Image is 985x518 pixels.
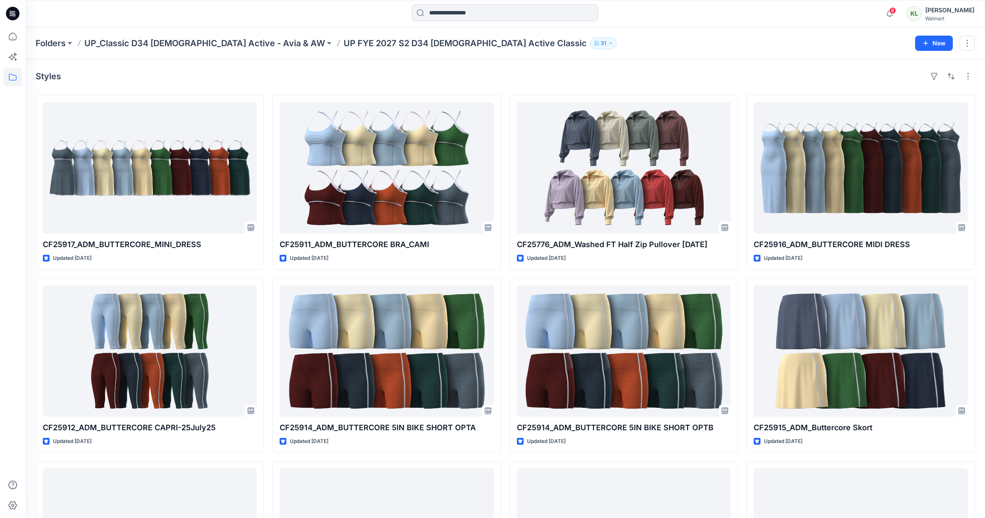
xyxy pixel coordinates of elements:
p: UP FYE 2027 S2 D34 [DEMOGRAPHIC_DATA] Active Classic [344,37,587,49]
a: CF25917_ADM_BUTTERCORE_MINI_DRESS [43,102,257,234]
p: CF25914_ADM_BUTTERCORE 5IN BIKE SHORT OPTB [517,422,731,434]
span: 9 [889,7,896,14]
p: Updated [DATE] [527,254,566,263]
div: [PERSON_NAME] [925,5,974,15]
h4: Styles [36,71,61,81]
a: CF25914_ADM_BUTTERCORE 5IN BIKE SHORT OPTA [280,285,494,417]
a: CF25776_ADM_Washed FT Half Zip Pullover 26JUL25 [517,102,731,234]
a: UP_Classic D34 [DEMOGRAPHIC_DATA] Active - Avia & AW [84,37,325,49]
a: CF25916_ADM_BUTTERCORE MIDI DRESS [754,102,968,234]
p: CF25912_ADM_BUTTERCORE CAPRI-25July25 [43,422,257,434]
div: KL [907,6,922,21]
a: Folders [36,37,66,49]
button: 31 [590,37,617,49]
p: CF25917_ADM_BUTTERCORE_MINI_DRESS [43,239,257,251]
p: Updated [DATE] [53,437,92,446]
p: Updated [DATE] [53,254,92,263]
p: Updated [DATE] [527,437,566,446]
p: Updated [DATE] [764,254,802,263]
p: Updated [DATE] [764,437,802,446]
p: CF25776_ADM_Washed FT Half Zip Pullover [DATE] [517,239,731,251]
a: CF25911_ADM_BUTTERCORE BRA_CAMI [280,102,494,234]
p: CF25916_ADM_BUTTERCORE MIDI DRESS [754,239,968,251]
p: Updated [DATE] [290,437,328,446]
div: Walmart [925,15,974,22]
a: CF25914_ADM_BUTTERCORE 5IN BIKE SHORT OPTB [517,285,731,417]
a: CF25915_ADM_Buttercore Skort [754,285,968,417]
p: CF25915_ADM_Buttercore Skort [754,422,968,434]
p: CF25914_ADM_BUTTERCORE 5IN BIKE SHORT OPTA [280,422,494,434]
p: 31 [601,39,606,48]
p: Updated [DATE] [290,254,328,263]
button: New [915,36,953,51]
p: CF25911_ADM_BUTTERCORE BRA_CAMI [280,239,494,251]
a: CF25912_ADM_BUTTERCORE CAPRI-25July25 [43,285,257,417]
